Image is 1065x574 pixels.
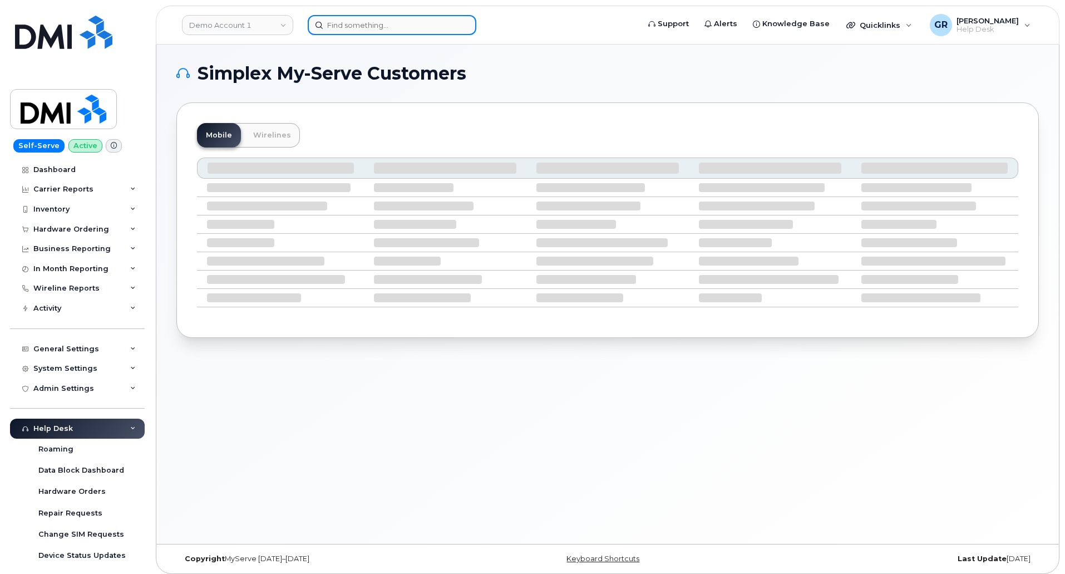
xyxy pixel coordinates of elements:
[244,123,300,148] a: Wirelines
[197,123,241,148] a: Mobile
[566,555,639,563] a: Keyboard Shortcuts
[958,555,1007,563] strong: Last Update
[185,555,225,563] strong: Copyright
[751,555,1039,563] div: [DATE]
[198,65,466,82] span: Simplex My-Serve Customers
[176,555,464,563] div: MyServe [DATE]–[DATE]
